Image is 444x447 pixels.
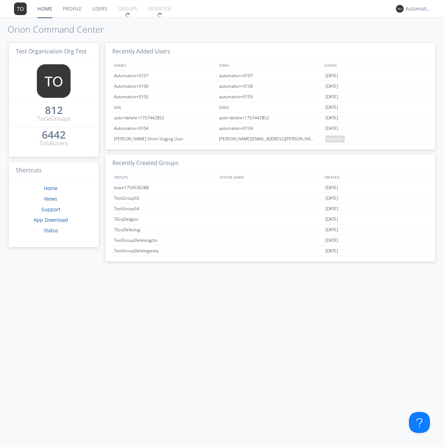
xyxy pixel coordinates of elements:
a: Home [44,185,58,192]
span: [DATE] [325,193,338,204]
img: 373638.png [37,64,71,98]
a: auto+delete+1757442852auto+delete+1757442852[DATE] [105,113,435,123]
div: [PERSON_NAME][EMAIL_ADDRESS][PERSON_NAME][PERSON_NAME][DOMAIN_NAME] [217,134,324,144]
span: [DATE] [325,225,338,235]
div: TestGroup54 [112,204,217,214]
span: [DATE] [325,182,338,193]
h3: Recently Added Users [105,43,435,60]
div: tsttst [217,102,324,112]
div: CREATED [323,172,428,182]
span: pending [325,135,345,142]
a: News [44,195,57,202]
div: Total Groups [37,115,71,123]
div: TGrpDelglyvi [112,214,217,224]
div: SYSTEM_NAME [218,172,323,182]
div: [PERSON_NAME] Orion Staging User [112,134,217,144]
a: Automation+0107automation+0107[DATE] [105,71,435,81]
div: automation+0107 [217,71,324,81]
div: TestGroupDeletegwxtq [112,246,217,256]
img: spin.svg [157,13,162,18]
iframe: Toggle Customer Support [409,412,430,433]
img: 373638.png [396,5,404,13]
div: GROUPS [112,172,216,182]
div: Automation+0106 [112,81,217,91]
a: TestGroupDeletegwxtq[DATE] [105,246,435,256]
a: TGrpDelkolug[DATE] [105,225,435,235]
span: [DATE] [325,123,338,134]
span: [DATE] [325,102,338,113]
div: leave1759536288 [112,182,217,193]
span: [DATE] [325,92,338,102]
a: 6442 [42,131,66,139]
div: Automation+0104 [112,123,217,133]
a: Automation+0105automation+0105[DATE] [105,92,435,102]
div: Total Users [39,139,68,147]
div: TestGroup55 [112,193,217,203]
div: Automation+0004 [405,5,432,12]
a: TestGroup54[DATE] [105,204,435,214]
div: automation+0105 [217,92,324,102]
span: [DATE] [325,214,338,225]
div: Automation+0105 [112,92,217,102]
a: Automation+0104automation+0104[DATE] [105,123,435,134]
img: 373638.png [14,2,27,15]
div: automation+0104 [217,123,324,133]
a: 812 [45,107,63,115]
div: automation+0106 [217,81,324,91]
h3: Recently Created Groups [105,155,435,172]
a: [PERSON_NAME] Orion Staging User[PERSON_NAME][EMAIL_ADDRESS][PERSON_NAME][PERSON_NAME][DOMAIN_NAM... [105,134,435,144]
a: Status [44,227,58,234]
span: [DATE] [325,113,338,123]
div: NAMES [112,60,216,70]
a: leave1759536288[DATE] [105,182,435,193]
div: auto+delete+1757442852 [217,113,324,123]
a: TestGroupDeletesgcto[DATE] [105,235,435,246]
div: EMAIL [218,60,323,70]
span: [DATE] [325,204,338,214]
div: 6442 [42,131,66,138]
a: Support [41,206,60,213]
h3: Shortcuts [9,162,99,179]
a: Automation+0106automation+0106[DATE] [105,81,435,92]
span: [DATE] [325,235,338,246]
span: [DATE] [325,71,338,81]
a: tstststtst[DATE] [105,102,435,113]
div: TGrpDelkolug [112,225,217,235]
div: 812 [45,107,63,114]
img: spin.svg [125,13,130,18]
a: TestGroup55[DATE] [105,193,435,204]
div: Automation+0107 [112,71,217,81]
div: auto+delete+1757442852 [112,113,217,123]
div: tsts [112,102,217,112]
span: [DATE] [325,246,338,256]
div: JOINED [323,60,428,70]
span: Test Organization Org Test [16,47,87,55]
a: TGrpDelglyvi[DATE] [105,214,435,225]
a: App Download [34,216,68,223]
div: TestGroupDeletesgcto [112,235,217,245]
span: [DATE] [325,81,338,92]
